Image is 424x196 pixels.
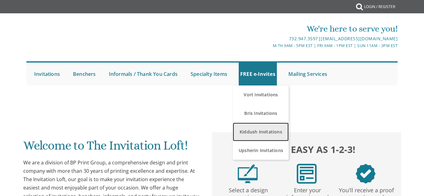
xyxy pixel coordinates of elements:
h2: It's as easy as 1-2-3! [218,142,395,156]
a: Invitations [33,63,61,85]
a: Specialty Items [189,63,229,85]
a: Mailing Services [287,63,329,85]
a: FREE e-Invites [239,63,277,85]
a: Benchers [71,63,97,85]
h1: Welcome to The Invitation Loft! [23,139,200,157]
div: M-Th 9am - 5pm EST | Fri 9am - 1pm EST | Sun 11am - 3pm EST [151,42,398,49]
a: Upsherin Invitations [233,141,289,160]
a: Vort Invitations [233,85,289,104]
a: Kiddush Invitations [233,123,289,141]
img: step2.png [297,164,317,184]
a: 732.947.3597 [289,36,318,41]
div: We're here to serve you! [151,23,398,35]
a: Informals / Thank You Cards [107,63,179,85]
a: [EMAIL_ADDRESS][DOMAIN_NAME] [321,36,398,41]
a: Bris Invitations [233,104,289,123]
img: step3.png [356,164,376,184]
img: step1.png [238,164,258,184]
div: | [151,35,398,42]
